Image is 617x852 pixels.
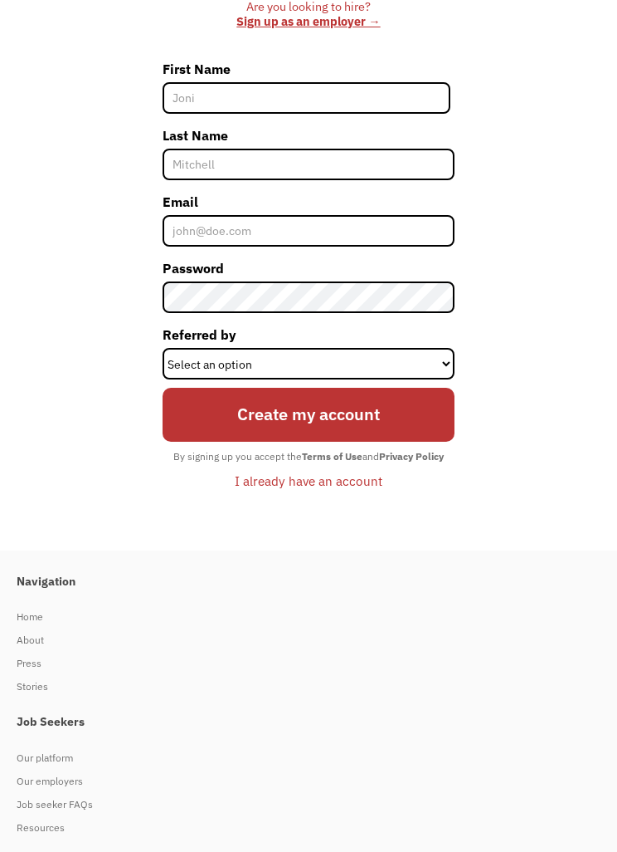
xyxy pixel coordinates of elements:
[302,450,362,463] strong: Terms of Use
[163,215,455,247] input: john@doe.com
[17,629,584,652] a: About
[17,770,584,793] a: Our employers
[17,652,584,675] a: Press
[222,467,395,495] a: I already have an account
[163,255,455,282] label: Password
[17,795,584,815] div: Job seeker FAQs
[17,607,584,627] div: Home
[163,56,451,82] label: First Name
[163,82,451,114] input: Joni
[163,122,455,149] label: Last Name
[17,654,584,673] div: Press
[163,149,455,180] input: Mitchell
[17,575,584,590] h4: Navigation
[17,675,584,698] a: Stories
[235,471,382,491] div: I already have an account
[163,189,455,215] label: Email
[17,677,584,697] div: Stories
[17,630,584,650] div: About
[236,13,380,29] a: Sign up as an employer →
[17,816,584,840] a: Resources
[17,747,584,770] a: Our platform
[17,793,584,816] a: Job seeker FAQs
[163,388,455,442] input: Create my account
[163,321,455,348] label: Referred by
[165,446,452,468] div: By signing up you accept the and
[17,715,584,730] h4: Job Seekers
[17,605,584,629] a: Home
[163,56,455,496] form: Member-Signup-Form
[379,450,444,463] strong: Privacy Policy
[17,771,584,791] div: Our employers
[17,818,584,838] div: Resources
[17,748,584,768] div: Our platform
